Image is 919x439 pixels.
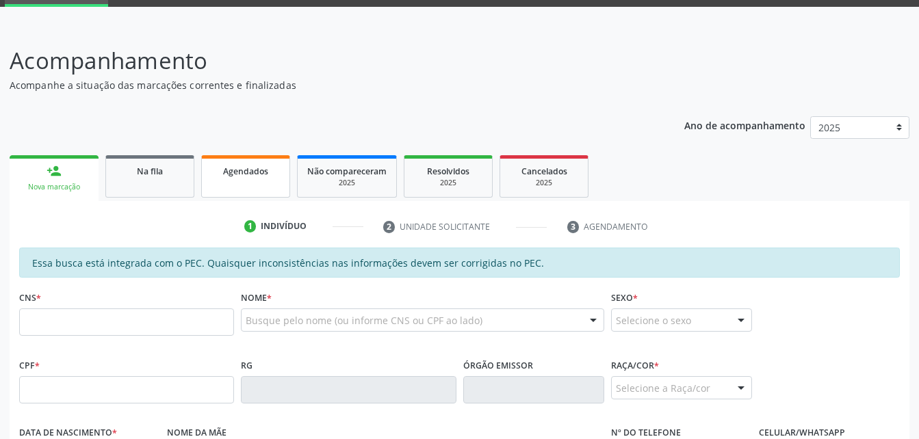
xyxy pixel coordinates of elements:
div: Essa busca está integrada com o PEC. Quaisquer inconsistências nas informações devem ser corrigid... [19,248,900,278]
div: 1 [244,220,257,232]
label: Órgão emissor [463,355,533,376]
span: Cancelados [521,165,567,177]
span: Selecione a Raça/cor [616,381,710,395]
label: CPF [19,355,40,376]
label: Sexo [611,287,638,308]
div: 2025 [510,178,578,188]
div: Indivíduo [261,220,307,232]
div: 2025 [307,178,387,188]
label: RG [241,355,253,376]
span: Agendados [223,165,268,177]
p: Acompanhamento [10,44,640,78]
p: Acompanhe a situação das marcações correntes e finalizadas [10,78,640,92]
label: CNS [19,287,41,308]
div: person_add [47,163,62,178]
span: Na fila [137,165,163,177]
label: Raça/cor [611,355,659,376]
span: Resolvidos [427,165,469,177]
label: Nome [241,287,272,308]
span: Selecione o sexo [616,313,691,328]
div: Nova marcação [19,182,89,192]
div: 2025 [414,178,482,188]
p: Ano de acompanhamento [684,116,805,133]
span: Busque pelo nome (ou informe CNS ou CPF ao lado) [246,313,482,328]
span: Não compareceram [307,165,387,177]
